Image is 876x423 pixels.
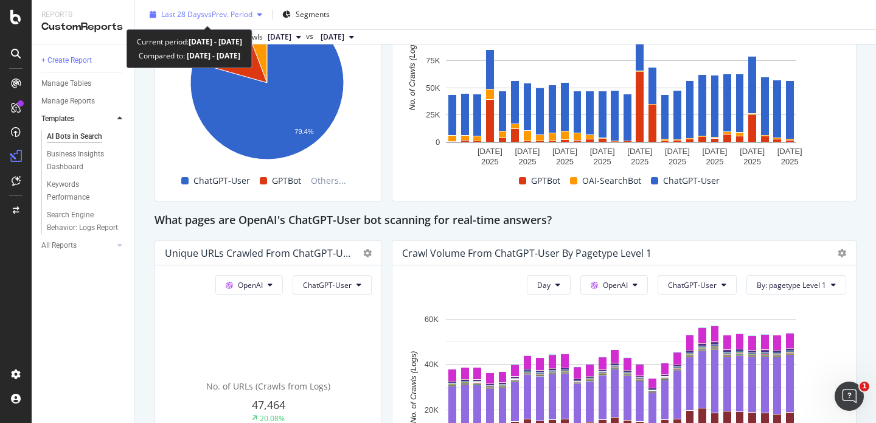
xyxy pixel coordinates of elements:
[263,30,306,44] button: [DATE]
[306,173,351,188] span: Others...
[47,209,126,234] a: Search Engine Behavior: Logs Report
[293,275,372,295] button: ChatGPT-User
[41,10,125,20] div: Reports
[277,5,335,24] button: Segments
[603,280,628,290] span: OpenAI
[669,157,686,166] text: 2025
[41,95,95,108] div: Manage Reports
[481,157,499,166] text: 2025
[41,113,114,125] a: Templates
[402,247,652,259] div: Crawl Volume from ChatGPT-User by pagetype Level 1
[860,382,869,391] span: 1
[478,147,502,156] text: [DATE]
[409,351,418,423] text: No. of Crawls (Logs)
[425,360,439,369] text: 40K
[155,211,857,231] div: What pages are OpenAI's ChatGPT-User bot scanning for real-time answers?
[165,247,351,259] div: Unique URLs Crawled from ChatGPT-User
[594,157,611,166] text: 2025
[668,280,717,290] span: ChatGPT-User
[161,9,204,19] span: Last 28 Days
[835,382,864,411] iframe: Intercom live chat
[740,147,765,156] text: [DATE]
[537,280,551,290] span: Day
[425,405,439,414] text: 20K
[47,130,126,143] a: AI Bots in Search
[658,275,737,295] button: ChatGPT-User
[252,397,285,412] span: 47,464
[41,239,114,252] a: All Reports
[272,173,301,188] span: GPTBot
[193,173,250,188] span: ChatGPT-User
[204,9,252,19] span: vs Prev. Period
[215,275,283,295] button: OpenAI
[303,280,352,290] span: ChatGPT-User
[631,157,648,166] text: 2025
[294,128,313,136] text: 79.4%
[41,54,126,67] a: + Create Report
[41,113,74,125] div: Templates
[145,5,267,24] button: Last 28 DaysvsPrev. Period
[47,178,115,204] div: Keywords Performance
[306,31,316,42] span: vs
[155,211,552,231] h2: What pages are OpenAI's ChatGPT-User bot scanning for real-time answers?
[627,147,652,156] text: [DATE]
[527,275,571,295] button: Day
[47,148,126,173] a: Business Insights Dashboard
[703,147,728,156] text: [DATE]
[41,54,92,67] div: + Create Report
[556,157,574,166] text: 2025
[296,9,330,19] span: Segments
[663,173,720,188] span: ChatGPT-User
[781,157,799,166] text: 2025
[746,275,846,295] button: By: pagetype Level 1
[531,173,560,188] span: GPTBot
[316,30,359,44] button: [DATE]
[426,83,440,93] text: 50K
[777,147,802,156] text: [DATE]
[41,95,126,108] a: Manage Reports
[41,77,126,90] a: Manage Tables
[238,280,263,290] span: OpenAI
[590,147,615,156] text: [DATE]
[552,147,577,156] text: [DATE]
[519,157,537,166] text: 2025
[41,20,125,34] div: CustomReports
[757,280,826,290] span: By: pagetype Level 1
[743,157,761,166] text: 2025
[139,49,240,63] div: Compared to:
[706,157,724,166] text: 2025
[268,32,291,43] span: 2025 Aug. 17th
[582,173,641,188] span: OAI-SearchBot
[425,315,439,324] text: 60K
[436,138,440,147] text: 0
[185,51,240,61] b: [DATE] - [DATE]
[426,111,440,120] text: 25K
[321,32,344,43] span: 2025 Jul. 20th
[408,38,417,110] text: No. of Crawls (Logs)
[47,130,102,143] div: AI Bots in Search
[206,380,330,392] span: No. of URLs (Crawls from Logs)
[580,275,648,295] button: OpenAI
[41,239,77,252] div: All Reports
[665,147,690,156] text: [DATE]
[47,178,126,204] a: Keywords Performance
[47,209,119,234] div: Search Engine Behavior: Logs Report
[189,37,242,47] b: [DATE] - [DATE]
[47,148,117,173] div: Business Insights Dashboard
[41,77,91,90] div: Manage Tables
[515,147,540,156] text: [DATE]
[426,57,440,66] text: 75K
[137,35,242,49] div: Current period:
